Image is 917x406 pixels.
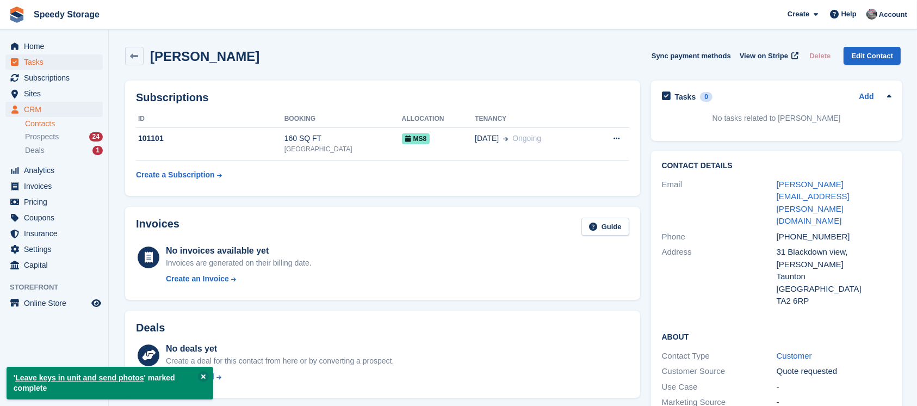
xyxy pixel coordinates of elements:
th: Tenancy [475,110,590,128]
div: Quote requested [777,365,891,378]
div: [GEOGRAPHIC_DATA] [777,283,891,296]
img: stora-icon-8386f47178a22dfd0bd8f6a31ec36ba5ce8667c1dd55bd0f319d3a0aa187defe.svg [9,7,25,23]
h2: Invoices [136,218,179,236]
a: Create a Deal [166,371,394,383]
a: menu [5,179,103,194]
div: Use Case [662,381,777,393]
a: Create a Subscription [136,165,222,185]
span: Insurance [24,226,89,241]
span: Create [788,9,809,20]
span: [DATE] [475,133,499,144]
div: No deals yet [166,342,394,355]
span: Subscriptions [24,70,89,85]
span: Online Store [24,296,89,311]
button: Delete [805,47,835,65]
div: 160 SQ FT [284,133,402,144]
p: No tasks related to [PERSON_NAME] [662,113,891,124]
h2: Deals [136,322,165,334]
th: Allocation [402,110,475,128]
a: menu [5,296,103,311]
span: Invoices [24,179,89,194]
span: Home [24,39,89,54]
a: Speedy Storage [29,5,104,23]
div: 1 [92,146,103,155]
span: Help [841,9,857,20]
a: Customer [777,351,812,360]
a: View on Stripe [735,47,801,65]
a: Create an Invoice [166,273,312,285]
div: Address [662,246,777,307]
a: Deals 1 [25,145,103,156]
a: menu [5,70,103,85]
a: menu [5,163,103,178]
a: menu [5,54,103,70]
span: Deals [25,145,45,156]
a: Preview store [90,297,103,310]
h2: [PERSON_NAME] [150,49,259,64]
span: MS8 [402,133,430,144]
div: Contact Type [662,350,777,362]
h2: About [662,331,891,342]
a: menu [5,102,103,117]
div: Create a deal for this contact from here or by converting a prospect. [166,355,394,367]
span: CRM [24,102,89,117]
a: menu [5,210,103,225]
span: Pricing [24,194,89,210]
a: Contacts [25,119,103,129]
a: Prospects 24 [25,131,103,143]
a: menu [5,226,103,241]
a: Edit Contact [844,47,901,65]
div: TA2 6RP [777,295,891,307]
h2: Subscriptions [136,91,629,104]
a: Guide [581,218,629,236]
span: Sites [24,86,89,101]
a: menu [5,194,103,210]
span: Capital [24,257,89,273]
span: Tasks [24,54,89,70]
div: Taunton [777,270,891,283]
a: menu [5,242,103,257]
th: Booking [284,110,402,128]
span: Settings [24,242,89,257]
a: menu [5,39,103,54]
span: View on Stripe [740,51,788,61]
a: [PERSON_NAME][EMAIL_ADDRESS][PERSON_NAME][DOMAIN_NAME] [777,180,850,226]
div: [PHONE_NUMBER] [777,231,891,243]
div: Customer Source [662,365,777,378]
span: Coupons [24,210,89,225]
div: 101101 [136,133,284,144]
h2: Tasks [675,92,696,102]
span: Analytics [24,163,89,178]
div: No invoices available yet [166,244,312,257]
div: Create a Subscription [136,169,215,181]
button: Sync payment methods [652,47,731,65]
div: - [777,381,891,393]
a: Add [859,91,873,103]
div: 24 [89,132,103,142]
img: Dan Jackson [866,9,877,20]
div: Email [662,179,777,227]
span: Prospects [25,132,59,142]
div: Invoices are generated on their billing date. [166,257,312,269]
div: Create an Invoice [166,273,229,285]
h2: Contact Details [662,162,891,170]
span: Ongoing [512,134,541,143]
p: ' ' marked complete [7,367,213,399]
a: menu [5,257,103,273]
div: [GEOGRAPHIC_DATA] [284,144,402,154]
th: ID [136,110,284,128]
div: 31 Blackdown view, [PERSON_NAME] [777,246,891,270]
span: Account [879,9,907,20]
div: Phone [662,231,777,243]
a: Leave keys in unit and send photos [15,373,144,382]
span: Storefront [10,282,108,293]
a: menu [5,86,103,101]
div: 0 [700,92,712,102]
